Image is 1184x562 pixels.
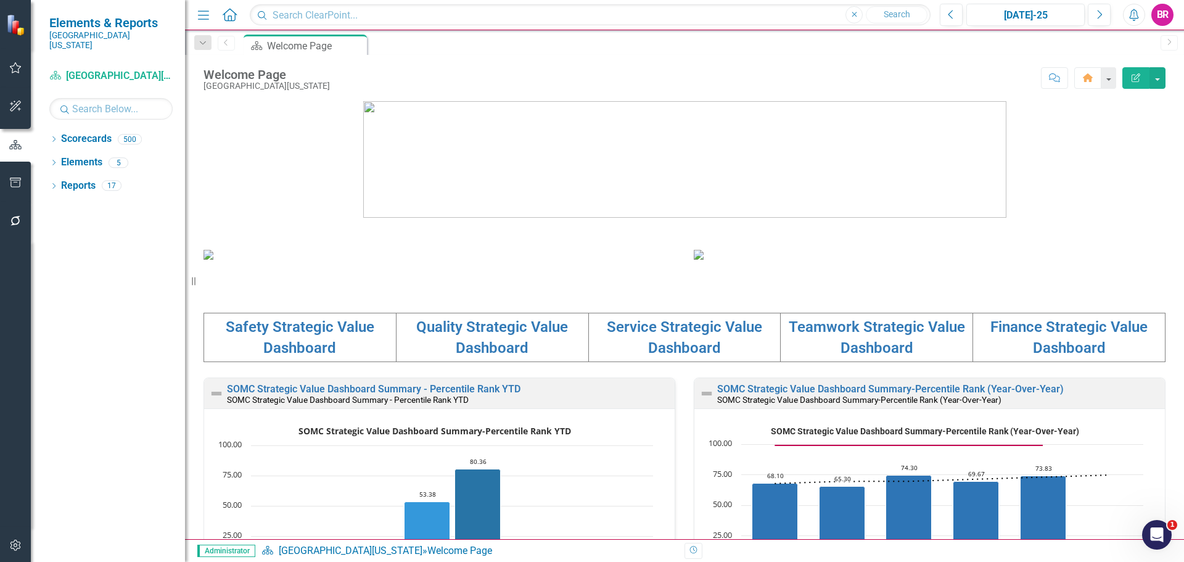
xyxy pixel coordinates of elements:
[901,463,918,472] text: 74.30
[363,101,1006,218] img: download%20somc%20logo%20v2.png
[250,4,931,26] input: Search ClearPoint...
[279,545,422,556] a: [GEOGRAPHIC_DATA][US_STATE]
[607,318,762,357] a: Service Strategic Value Dashboard
[866,6,927,23] button: Search
[427,545,492,556] div: Welcome Page
[416,318,568,357] a: Quality Strategic Value Dashboard
[834,474,851,483] text: 65.30
[267,38,364,54] div: Welcome Page
[1167,520,1177,530] span: 1
[470,457,487,466] text: 80.36
[713,529,732,540] text: 25.00
[223,499,242,510] text: 50.00
[966,4,1085,26] button: [DATE]-25
[694,250,704,260] img: download%20somc%20strategic%20values%20v2.png
[49,98,173,120] input: Search Below...
[61,179,96,193] a: Reports
[49,30,173,51] small: [GEOGRAPHIC_DATA][US_STATE]
[6,14,28,36] img: ClearPoint Strategy
[713,498,732,510] text: 50.00
[203,68,330,81] div: Welcome Page
[699,386,714,401] img: Not Defined
[226,318,374,357] a: Safety Strategic Value Dashboard
[61,155,102,170] a: Elements
[61,132,112,146] a: Scorecards
[1035,464,1052,473] text: 73.83
[789,318,965,357] a: Teamwork Strategic Value Dashboard
[771,426,1079,436] text: SOMC Strategic Value Dashboard Summary-Percentile Rank (Year-Over-Year)
[49,15,173,30] span: Elements & Reports
[109,157,128,168] div: 5
[990,318,1148,357] a: Finance Strategic Value Dashboard
[223,529,242,540] text: 25.00
[717,395,1001,405] small: SOMC Strategic Value Dashboard Summary-Percentile Rank (Year-Over-Year)
[773,443,1046,448] g: Goal, series 2 of 3. Line with 6 data points.
[709,437,732,448] text: 100.00
[118,134,142,144] div: 500
[261,544,675,558] div: »
[197,545,255,557] span: Administrator
[298,425,571,437] text: SOMC Strategic Value Dashboard Summary-Percentile Rank YTD
[218,439,242,450] text: 100.00
[203,81,330,91] div: [GEOGRAPHIC_DATA][US_STATE]
[227,383,520,395] a: SOMC Strategic Value Dashboard Summary - Percentile Rank YTD
[717,383,1064,395] a: SOMC Strategic Value Dashboard Summary-Percentile Rank (Year-Over-Year)
[203,250,213,260] img: download%20somc%20mission%20vision.png
[227,395,469,405] small: SOMC Strategic Value Dashboard Summary - Percentile Rank YTD
[49,69,173,83] a: [GEOGRAPHIC_DATA][US_STATE]
[1151,4,1174,26] button: BR
[223,469,242,480] text: 75.00
[968,469,985,478] text: 69.67
[1142,520,1172,550] iframe: Intercom live chat
[971,8,1080,23] div: [DATE]-25
[102,181,121,191] div: 17
[419,490,436,498] text: 53.38
[713,468,732,479] text: 75.00
[884,9,910,19] span: Search
[767,471,784,480] text: 68.10
[209,386,224,401] img: Not Defined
